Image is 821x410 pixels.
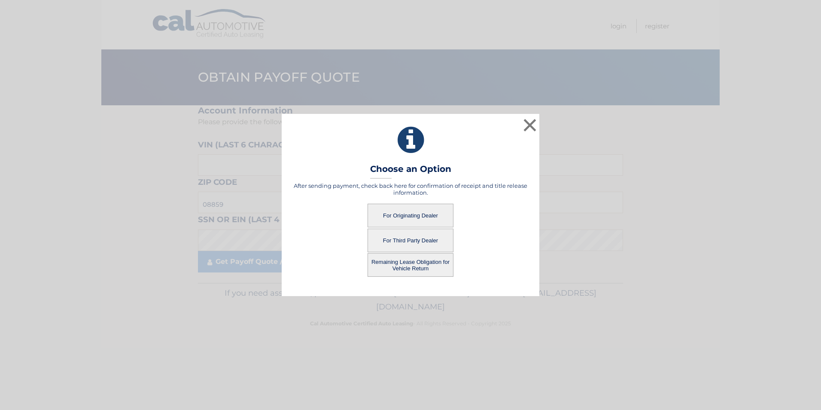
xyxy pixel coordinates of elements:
[368,229,453,252] button: For Third Party Dealer
[368,204,453,227] button: For Originating Dealer
[521,116,538,134] button: ×
[368,253,453,277] button: Remaining Lease Obligation for Vehicle Return
[292,182,529,196] h5: After sending payment, check back here for confirmation of receipt and title release information.
[370,164,451,179] h3: Choose an Option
